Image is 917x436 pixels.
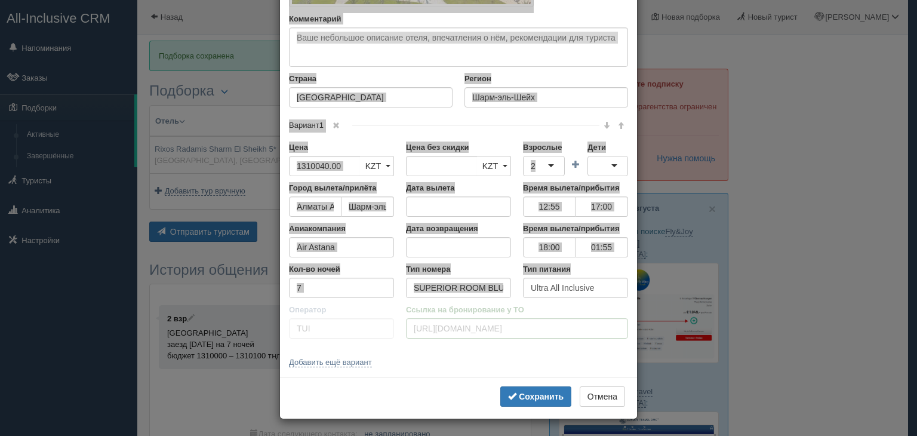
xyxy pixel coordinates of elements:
[289,73,453,84] label: Страна
[406,223,511,234] label: Дата возвращения
[360,156,394,176] a: KZT
[289,142,394,153] label: Цена
[289,223,394,234] label: Авиакомпания
[406,182,511,194] label: Дата вылета
[580,386,625,407] button: Отмена
[519,392,564,401] b: Сохранить
[523,223,628,234] label: Время вылета/прибытия
[406,304,628,315] label: Ссылка на бронирование у ТО
[523,263,628,275] label: Тип питания
[289,182,394,194] label: Город вылета/прилёта
[500,386,571,407] button: Сохранить
[406,263,511,275] label: Тип номера
[477,156,511,176] a: KZT
[365,161,381,171] span: KZT
[482,161,498,171] span: KZT
[531,160,536,172] div: 2
[464,73,628,84] label: Регион
[289,304,394,315] label: Оператор
[289,358,372,367] a: Добавить ещё вариант
[523,182,628,194] label: Время вылета/прибытия
[587,142,628,153] label: Дети
[289,121,352,130] span: Вариант
[523,142,565,153] label: Взрослые
[289,13,628,24] label: Комментарий
[406,142,511,153] label: Цена без скидки
[319,121,324,130] span: 1
[289,263,394,275] label: Кол-во ночей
